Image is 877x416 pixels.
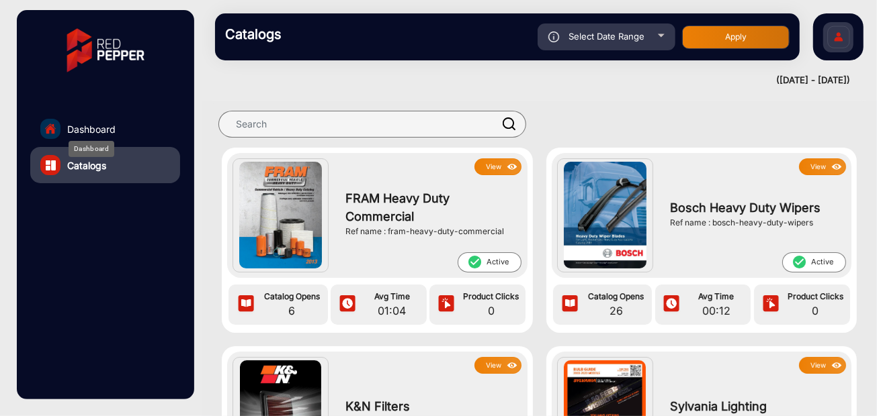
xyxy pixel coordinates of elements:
img: icon [236,295,256,315]
button: Viewicon [474,357,521,374]
a: Catalogs [30,147,180,183]
span: Avg Time [361,291,423,303]
span: Catalogs [67,158,106,172]
div: Dashboard [69,141,114,157]
img: FRAM Heavy Duty Commercial [239,162,322,268]
span: Product Clicks [460,291,522,303]
img: Bosch Heavy Duty Wipers [564,162,646,268]
div: Ref name : fram-heavy-duty-commercial [345,225,515,238]
img: prodSearch.svg [503,117,516,130]
span: 26 [584,303,649,319]
span: Dashboard [67,122,116,136]
span: FRAM Heavy Duty Commercial [345,189,515,225]
img: icon [761,295,781,315]
img: icon [548,32,560,42]
div: Ref name : bosch-heavy-duty-wipers [670,217,839,229]
mat-icon: check_circle [792,254,806,270]
h3: Catalogs [225,26,413,42]
span: 0 [784,303,847,319]
img: icon [560,295,580,315]
button: Apply [682,25,790,49]
input: Search [218,111,526,138]
span: Select Date Range [569,31,644,42]
button: Viewicon [474,158,521,175]
img: icon [829,358,845,373]
button: Viewicon [799,357,846,374]
span: Catalog Opens [584,291,649,303]
span: 00:12 [685,303,747,319]
div: ([DATE] - [DATE]) [202,74,850,87]
img: icon [829,160,845,174]
img: vmg-logo [57,17,154,84]
span: Product Clicks [784,291,847,303]
mat-icon: check_circle [467,254,482,270]
span: Avg Time [685,291,747,303]
button: Viewicon [799,158,846,175]
span: Sylvania Lighting [670,397,839,415]
span: Catalog Opens [259,291,324,303]
span: 0 [460,303,522,319]
span: Active [782,252,846,272]
span: Bosch Heavy Duty Wipers [670,199,839,217]
span: Active [458,252,521,272]
span: K&N Filters [345,397,515,415]
img: icon [337,295,358,315]
img: home [44,123,56,135]
span: 6 [259,303,324,319]
img: icon [661,295,681,315]
img: icon [505,160,520,174]
img: icon [436,295,456,315]
img: catalog [46,160,56,170]
span: 01:04 [361,303,423,319]
img: icon [505,358,520,373]
img: Sign%20Up.svg [825,15,853,62]
a: Dashboard [30,111,180,147]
